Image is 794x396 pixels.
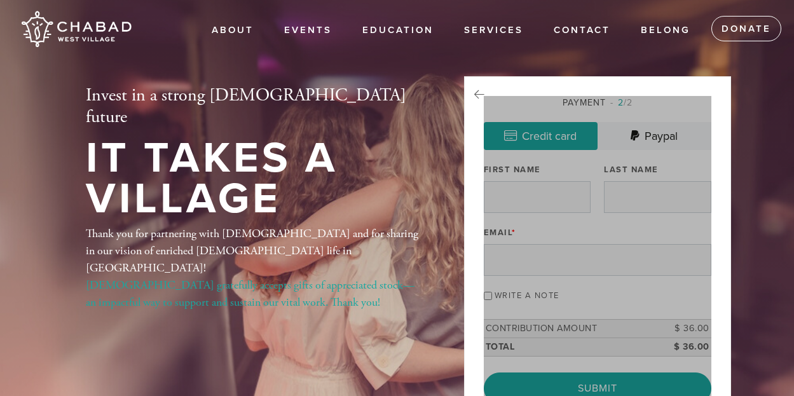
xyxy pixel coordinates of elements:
a: Services [455,18,533,43]
a: Contact [544,18,620,43]
a: Donate [711,16,781,41]
a: Belong [631,18,700,43]
a: Events [275,18,341,43]
h1: It Takes a Village [86,138,423,220]
h2: Invest in a strong [DEMOGRAPHIC_DATA] future [86,85,423,128]
a: About [202,18,263,43]
div: Thank you for partnering with [DEMOGRAPHIC_DATA] and for sharing in our vision of enriched [DEMOG... [86,225,423,311]
img: Chabad%20West%20Village.png [19,6,133,52]
a: EDUCATION [353,18,443,43]
a: [DEMOGRAPHIC_DATA] gratefully accepts gifts of appreciated stock—an impactful way to support and ... [86,278,414,310]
